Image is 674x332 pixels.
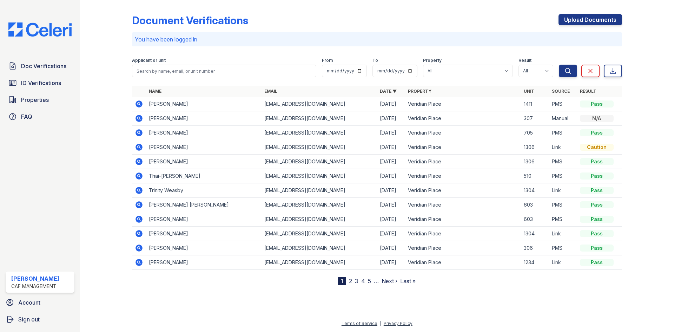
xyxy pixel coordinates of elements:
td: 1304 [521,183,549,198]
a: Sign out [3,312,77,326]
td: [DATE] [377,111,405,126]
td: [PERSON_NAME] [146,140,262,155]
td: Link [549,227,577,241]
td: Trinity Weasby [146,183,262,198]
a: 4 [361,278,365,285]
td: PMS [549,212,577,227]
span: Properties [21,96,49,104]
td: [DATE] [377,155,405,169]
div: Pass [580,230,614,237]
td: PMS [549,155,577,169]
div: Pass [580,158,614,165]
div: Pass [580,187,614,194]
td: [PERSON_NAME] [146,97,262,111]
td: 1234 [521,255,549,270]
td: [EMAIL_ADDRESS][DOMAIN_NAME] [262,255,377,270]
td: Veridian Place [405,140,521,155]
a: Property [408,89,431,94]
td: [PERSON_NAME] [146,111,262,126]
a: Date ▼ [380,89,397,94]
td: Veridian Place [405,155,521,169]
td: 1304 [521,227,549,241]
td: 510 [521,169,549,183]
td: [EMAIL_ADDRESS][DOMAIN_NAME] [262,155,377,169]
td: Thai-[PERSON_NAME] [146,169,262,183]
div: Pass [580,245,614,252]
td: 603 [521,198,549,212]
a: 3 [355,278,358,285]
td: [EMAIL_ADDRESS][DOMAIN_NAME] [262,227,377,241]
span: Account [18,298,40,307]
p: You have been logged in [135,35,619,44]
td: Veridian Place [405,126,521,140]
input: Search by name, email, or unit number [132,65,316,77]
span: … [374,277,379,285]
div: Pass [580,216,614,223]
td: 1306 [521,155,549,169]
a: 5 [368,278,371,285]
div: Pass [580,259,614,266]
div: N/A [580,115,614,122]
label: Applicant or unit [132,58,166,63]
td: PMS [549,126,577,140]
div: Document Verifications [132,14,248,27]
a: ID Verifications [6,76,74,90]
a: Doc Verifications [6,59,74,73]
td: [EMAIL_ADDRESS][DOMAIN_NAME] [262,241,377,255]
td: [DATE] [377,169,405,183]
td: Veridian Place [405,169,521,183]
div: Pass [580,129,614,136]
div: CAF Management [11,283,59,290]
td: Veridian Place [405,111,521,126]
td: [PERSON_NAME] [146,126,262,140]
label: Property [423,58,442,63]
a: Last » [400,278,416,285]
div: [PERSON_NAME] [11,274,59,283]
td: Veridian Place [405,255,521,270]
td: [PERSON_NAME] [146,241,262,255]
td: [PERSON_NAME] [146,227,262,241]
div: Pass [580,201,614,208]
td: Veridian Place [405,97,521,111]
td: PMS [549,169,577,183]
td: [DATE] [377,241,405,255]
td: PMS [549,198,577,212]
td: 603 [521,212,549,227]
td: [DATE] [377,126,405,140]
a: Result [580,89,596,94]
a: FAQ [6,110,74,124]
span: Sign out [18,315,40,324]
td: [EMAIL_ADDRESS][DOMAIN_NAME] [262,111,377,126]
span: ID Verifications [21,79,61,87]
td: Link [549,140,577,155]
a: Account [3,295,77,310]
td: Link [549,183,577,198]
img: CE_Logo_Blue-a8612792a0a2168367f1c8372b55b34899dd931a85d93a1a3d3e32e68fde9ad4.png [3,22,77,37]
td: [PERSON_NAME] [146,255,262,270]
a: Privacy Policy [384,321,412,326]
a: Terms of Service [342,321,377,326]
td: [PERSON_NAME] [PERSON_NAME] [146,198,262,212]
td: PMS [549,97,577,111]
td: 1411 [521,97,549,111]
td: Veridian Place [405,212,521,227]
label: Result [518,58,531,63]
td: [PERSON_NAME] [146,155,262,169]
td: Veridian Place [405,183,521,198]
td: [DATE] [377,97,405,111]
td: 1306 [521,140,549,155]
td: Veridian Place [405,241,521,255]
div: Caution [580,144,614,151]
a: 2 [349,278,352,285]
div: Pass [580,172,614,180]
td: [EMAIL_ADDRESS][DOMAIN_NAME] [262,198,377,212]
td: 306 [521,241,549,255]
a: Unit [524,89,534,94]
a: Next › [382,278,397,285]
td: [EMAIL_ADDRESS][DOMAIN_NAME] [262,140,377,155]
td: [DATE] [377,183,405,198]
a: Name [149,89,161,94]
td: [EMAIL_ADDRESS][DOMAIN_NAME] [262,183,377,198]
a: Properties [6,93,74,107]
